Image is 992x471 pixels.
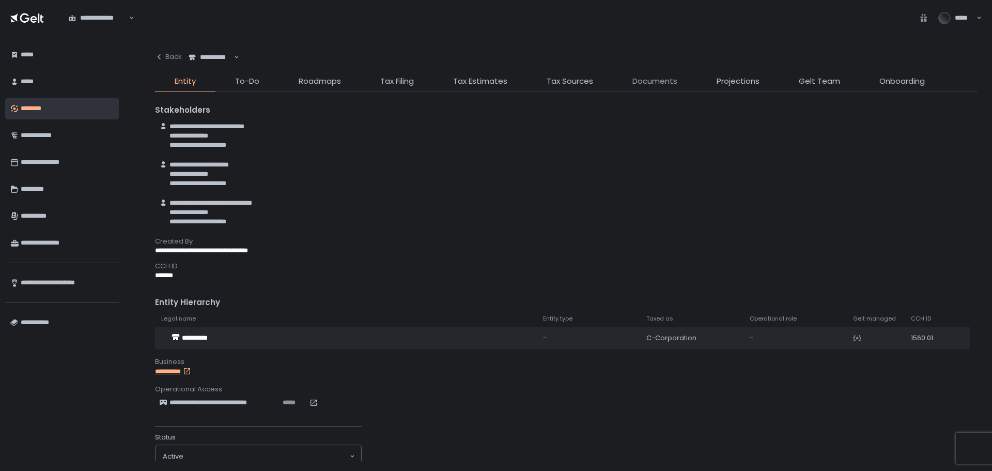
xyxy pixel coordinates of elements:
[879,75,925,87] span: Onboarding
[543,333,634,343] div: -
[646,315,673,323] span: Taxed as
[911,333,943,343] div: 1560.01
[380,75,414,87] span: Tax Filing
[799,75,840,87] span: Gelt Team
[155,297,978,309] div: Entity Hierarchy
[62,7,134,29] div: Search for option
[155,237,978,246] div: Created By
[183,451,349,462] input: Search for option
[155,47,182,67] button: Back
[453,75,507,87] span: Tax Estimates
[646,333,737,343] div: C-Corporation
[632,75,677,87] span: Documents
[155,357,978,367] div: Business
[911,315,931,323] span: CCH ID
[853,315,896,323] span: Gelt managed
[155,52,182,62] div: Back
[717,75,760,87] span: Projections
[235,75,259,87] span: To-Do
[299,75,341,87] span: Roadmaps
[175,75,196,87] span: Entity
[750,315,797,323] span: Operational role
[155,385,978,394] div: Operational Access
[543,315,572,323] span: Entity type
[161,315,196,323] span: Legal name
[182,47,239,68] div: Search for option
[547,75,593,87] span: Tax Sources
[155,104,978,116] div: Stakeholders
[750,333,841,343] div: -
[155,433,176,442] span: Status
[156,445,361,468] div: Search for option
[163,452,183,461] span: active
[155,262,978,271] div: CCH ID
